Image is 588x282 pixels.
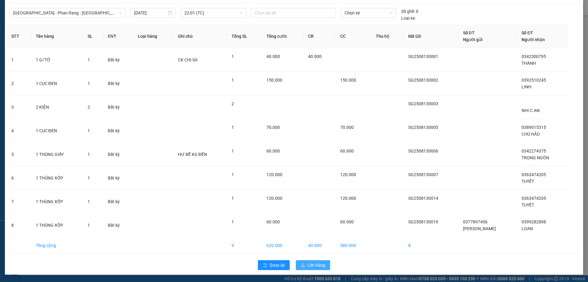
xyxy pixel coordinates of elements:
span: 120.000 [266,196,282,201]
td: 2 KIỆN [31,95,83,119]
span: rollback [263,263,267,268]
td: 3 [6,95,31,119]
span: 2 [232,101,234,106]
td: 1 THÙNG GIẤY [31,143,83,166]
td: 7 [6,190,31,214]
td: 8 [6,214,31,237]
td: 4 [6,119,31,143]
span: Quay lại [269,262,285,268]
span: [PERSON_NAME] [463,226,496,231]
span: 70.000 [340,125,354,130]
span: 0342300795 [522,54,546,59]
span: TUYẾT [522,179,534,184]
td: Bất kỳ [103,48,133,72]
span: CHÚ HẢO [522,132,540,137]
span: 40.000 [266,54,280,59]
td: Bất kỳ [103,143,133,166]
span: 0377897456 [463,219,488,224]
b: Xe Đăng Nhân [8,40,27,68]
span: 1 [88,152,90,157]
span: TRỌNG NGÔN [522,155,549,160]
span: 0363474205 [522,196,546,201]
span: 60.000 [266,219,280,224]
span: 0363474205 [522,172,546,177]
img: logo.jpg [66,8,81,22]
td: 5 [6,143,31,166]
span: 150.000 [266,78,282,83]
button: uploadLên hàng [296,260,330,270]
span: LINH [522,84,531,89]
td: 1 THÙNG XỐP [31,166,83,190]
th: SL [83,25,103,48]
span: 60.000 [340,219,354,224]
td: 8 [403,237,458,254]
span: 1 [88,81,90,86]
button: rollbackQuay lại [258,260,290,270]
span: Số ĐT [522,30,533,35]
span: 40.000 [308,54,322,59]
span: Người nhận [522,37,545,42]
td: Bất kỳ [103,214,133,237]
td: Tổng cộng [31,237,83,254]
span: Lên hàng [307,262,325,268]
span: SG2508130014 [408,196,438,201]
span: 1 [88,176,90,180]
th: Loại hàng [133,25,173,48]
span: TUYẾT [522,203,534,207]
td: Bất kỳ [103,166,133,190]
td: 1 THÙNG XỐP [31,214,83,237]
span: SG2508130006 [408,149,438,153]
span: SG2508130019 [408,219,438,224]
span: 60.000 [340,149,354,153]
span: 1 [88,57,90,62]
b: [DOMAIN_NAME] [51,23,84,28]
span: SG2508130003 [408,101,438,106]
b: Gửi khách hàng [38,9,61,38]
span: THÀNH [522,61,536,66]
td: 1 G/TỜ [31,48,83,72]
span: 0392510245 [522,78,546,83]
td: 6 [6,166,31,190]
span: CK CHỊ SA [178,57,198,62]
span: Chọn xe [345,8,392,17]
span: 1 [232,219,234,224]
td: Bất kỳ [103,190,133,214]
span: upload [301,263,305,268]
span: 120.000 [340,172,356,177]
td: 9 [227,237,262,254]
td: 580.000 [335,237,371,254]
span: NHI C.AN [522,108,540,113]
span: 120.000 [266,172,282,177]
span: 1 [232,172,234,177]
span: 0389015315 [522,125,546,130]
th: Tổng SL [227,25,262,48]
span: 60.000 [266,149,280,153]
span: Loại xe: [401,15,416,21]
td: Bất kỳ [103,119,133,143]
th: Tổng cước [262,25,303,48]
td: 1 CỤC ĐEN [31,72,83,95]
span: SG2508130007 [408,172,438,177]
span: 1 [232,149,234,153]
span: 1 [88,223,90,228]
span: 0399282898 [522,219,546,224]
th: Mã GD [403,25,458,48]
span: SG2508130005 [408,125,438,130]
div: 0 [401,8,418,15]
span: 22:01 (TC) [184,8,243,17]
span: 120.000 [340,196,356,201]
th: Ghi chú [173,25,227,48]
span: Sài Gòn - Phan Rang - Ninh Sơn [13,8,122,17]
span: SG2508130001 [408,54,438,59]
span: Số ghế: [401,8,415,15]
span: 0342274375 [522,149,546,153]
span: 2 [88,105,90,110]
li: (c) 2017 [51,29,84,37]
span: 1 [232,196,234,201]
span: Người gửi [463,37,483,42]
span: HƯ BỂ KG ĐỀN [178,152,207,157]
th: CR [303,25,335,48]
input: 13/08/2025 [134,10,167,16]
span: 70.000 [266,125,280,130]
span: 1 [232,78,234,83]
